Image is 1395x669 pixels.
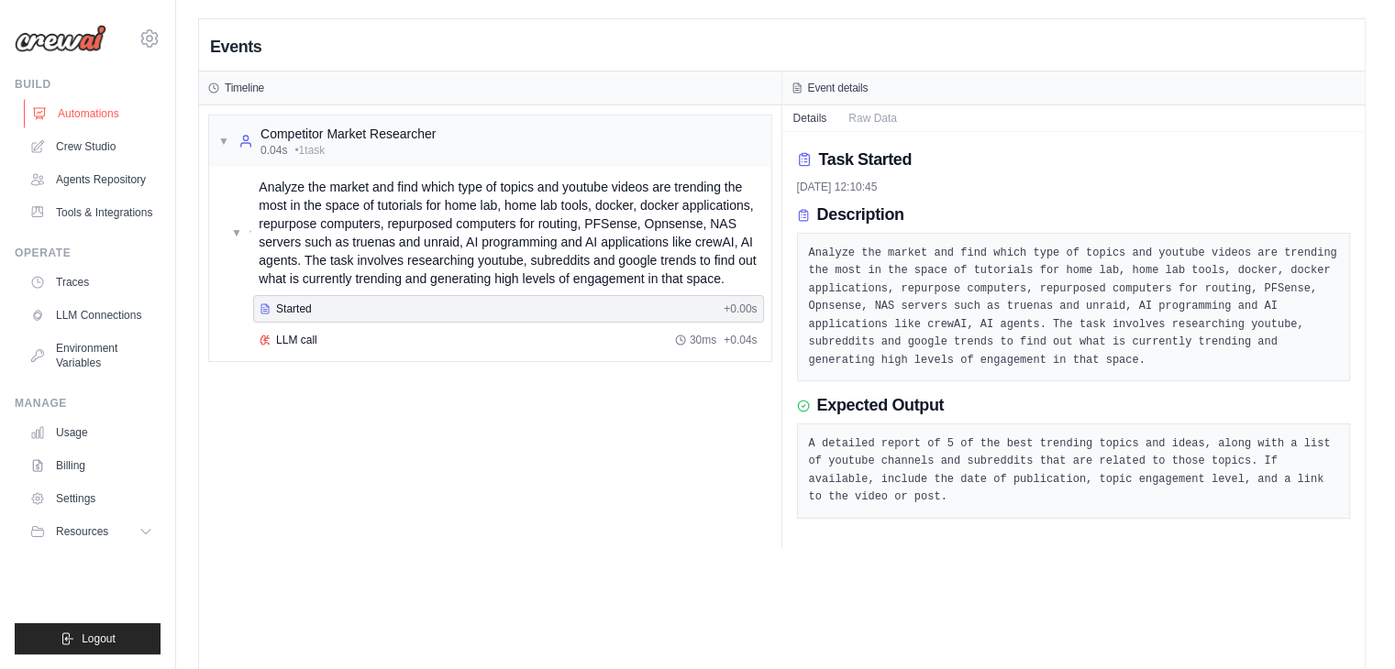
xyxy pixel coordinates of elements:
span: • 1 task [294,143,325,158]
div: [DATE] 12:10:45 [797,180,1351,194]
a: Automations [24,99,162,128]
span: LLM call [276,333,317,347]
a: LLM Connections [22,301,161,330]
h3: Timeline [225,81,264,95]
h2: Task Started [819,147,912,172]
h3: Event details [808,81,869,95]
span: + 0.00s [724,302,757,316]
div: Manage [15,396,161,411]
button: Logout [15,623,161,654]
span: + 0.04s [724,333,757,347]
span: 30ms [690,333,716,347]
h3: Description [817,205,904,225]
span: Resources [56,524,108,539]
h2: Events [210,34,261,60]
div: Build [15,77,161,92]
a: Tools & Integrations [22,198,161,227]
span: Analyze the market and find which type of topics and youtube videos are trending the most in the ... [259,178,763,288]
a: Agents Repository [22,165,161,194]
button: Details [782,105,838,131]
a: Traces [22,268,161,297]
pre: A detailed report of 5 of the best trending topics and ideas, along with a list of youtube channe... [809,435,1339,507]
pre: Analyze the market and find which type of topics and youtube videos are trending the most in the ... [809,245,1339,370]
span: ▼ [218,134,229,148]
iframe: Chat Widget [1303,581,1395,669]
a: Settings [22,484,161,513]
h3: Expected Output [817,396,945,416]
a: Crew Studio [22,132,161,161]
span: Started [276,302,312,316]
span: ▼ [231,225,242,240]
a: Usage [22,418,161,447]
a: Environment Variables [22,334,161,378]
div: Competitor Market Researcher [260,125,436,143]
img: Logo [15,25,106,52]
span: Logout [82,631,116,646]
button: Resources [22,517,161,546]
a: Billing [22,451,161,480]
span: 0.04s [260,143,287,158]
button: Raw Data [837,105,908,131]
div: Operate [15,246,161,260]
